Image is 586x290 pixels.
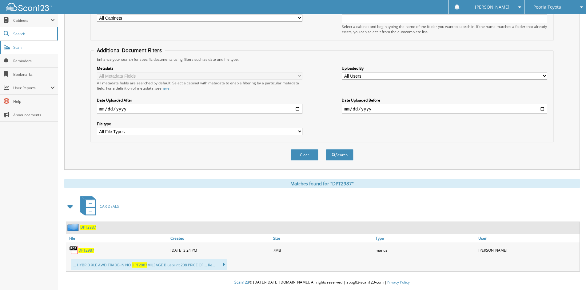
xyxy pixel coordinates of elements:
div: © [DATE]-[DATE] [DOMAIN_NAME]. All rights reserved | appg03-scan123-com | [58,275,586,290]
a: CAR DEALS [77,194,119,218]
label: Date Uploaded Before [342,98,547,103]
a: DPT2987 [78,248,94,253]
a: Size [272,234,374,242]
div: manual [374,244,477,256]
span: Announcements [13,112,55,118]
div: [DATE] 3:24 PM [169,244,272,256]
button: Clear [291,149,318,160]
legend: Additional Document Filters [94,47,165,54]
input: start [97,104,302,114]
span: Cabinets [13,18,50,23]
span: Search [13,31,54,37]
label: Date Uploaded After [97,98,302,103]
iframe: Chat Widget [555,261,586,290]
div: Enhance your search for specific documents using filters such as date and file type. [94,57,550,62]
a: here [161,86,169,91]
div: ... HYBRID XLE AWD TRADE-IN NO. MILEAGE Blueprint 208 PRICE OF ... Re... [71,259,227,270]
span: Scan123 [234,280,249,285]
span: Reminders [13,58,55,64]
img: folder2.png [67,223,80,231]
a: Type [374,234,477,242]
div: 7MB [272,244,374,256]
img: PDF.png [69,246,78,255]
span: DPT2987 [132,262,147,268]
input: end [342,104,547,114]
a: DPT2987 [80,225,96,230]
img: scan123-logo-white.svg [6,3,52,11]
label: Metadata [97,66,302,71]
span: CAR DEALS [100,204,119,209]
a: File [66,234,169,242]
label: File type [97,121,302,126]
a: User [477,234,580,242]
span: Help [13,99,55,104]
span: Peoria Toyota [533,5,561,9]
span: Scan [13,45,55,50]
span: User Reports [13,85,50,91]
span: Bookmarks [13,72,55,77]
div: Select a cabinet and begin typing the name of the folder you want to search in. If the name match... [342,24,547,34]
div: Matches found for "DPT2987" [64,179,580,188]
div: [PERSON_NAME] [477,244,580,256]
label: Uploaded By [342,66,547,71]
div: All metadata fields are searched by default. Select a cabinet with metadata to enable filtering b... [97,80,302,91]
a: Created [169,234,272,242]
span: [PERSON_NAME] [475,5,509,9]
a: Privacy Policy [387,280,410,285]
button: Search [326,149,353,160]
